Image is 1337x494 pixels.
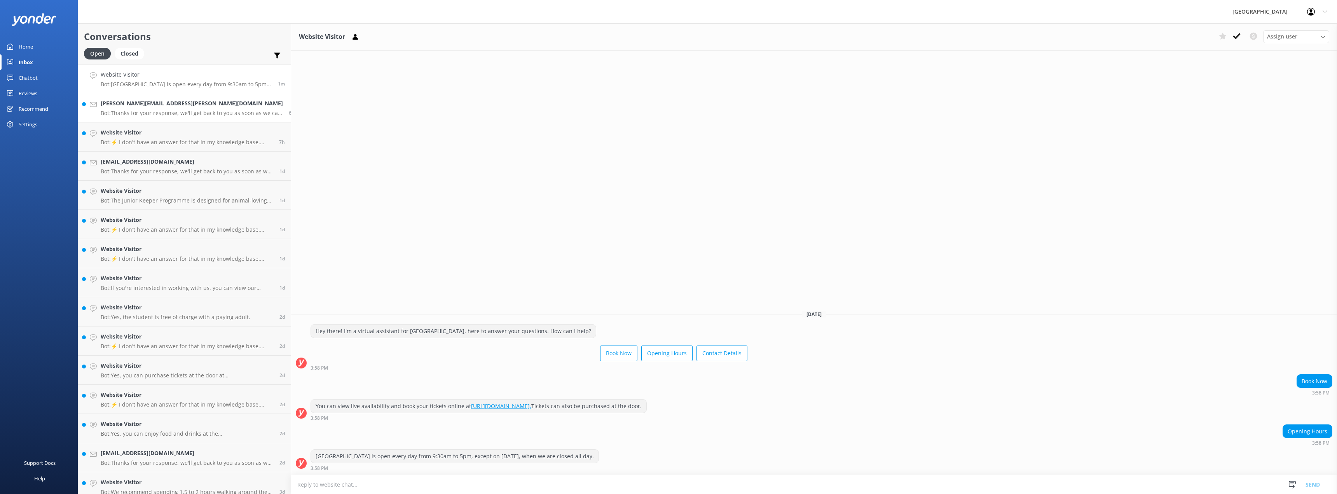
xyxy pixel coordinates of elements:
div: Book Now [1297,375,1332,388]
span: Sep 21 2025 12:37pm (UTC +12:00) Pacific/Auckland [279,168,285,175]
span: Sep 20 2025 10:29am (UTC +12:00) Pacific/Auckland [279,314,285,320]
h4: Website Visitor [101,216,274,224]
h4: Website Visitor [101,361,274,370]
h4: Website Visitor [101,332,274,341]
div: Sep 22 2025 03:58pm (UTC +12:00) Pacific/Auckland [1283,440,1332,445]
div: Sep 22 2025 03:58pm (UTC +12:00) Pacific/Auckland [1297,390,1332,395]
h4: [EMAIL_ADDRESS][DOMAIN_NAME] [101,157,274,166]
div: [GEOGRAPHIC_DATA] is open every day from 9:30am to 5pm, except on [DATE], when we are closed all ... [311,450,599,463]
a: Website VisitorBot:If you're interested in working with us, you can view our employment opportuni... [78,268,291,297]
h4: Website Visitor [101,274,274,283]
h4: Website Visitor [101,128,273,137]
button: Contact Details [696,346,747,361]
a: Open [84,49,115,58]
p: Bot: ⚡ I don't have an answer for that in my knowledge base. Please try and rephrase your questio... [101,139,273,146]
span: [DATE] [802,311,826,318]
div: Sep 22 2025 03:58pm (UTC +12:00) Pacific/Auckland [311,415,647,421]
span: Assign user [1267,32,1297,41]
strong: 3:58 PM [311,416,328,421]
h4: Website Visitor [101,478,274,487]
a: [PERSON_NAME][EMAIL_ADDRESS][PERSON_NAME][DOMAIN_NAME]Bot:Thanks for your response, we'll get bac... [78,93,291,122]
a: Website VisitorBot:Yes, you can purchase tickets at the door at [GEOGRAPHIC_DATA].2d [78,356,291,385]
div: Chatbot [19,70,38,86]
p: Bot: If you're interested in working with us, you can view our employment opportunities at [URL][... [101,285,274,292]
a: Closed [115,49,148,58]
strong: 3:58 PM [311,366,328,370]
span: Sep 21 2025 04:44am (UTC +12:00) Pacific/Auckland [279,255,285,262]
div: Sep 22 2025 03:58pm (UTC +12:00) Pacific/Auckland [311,465,599,471]
h4: [PERSON_NAME][EMAIL_ADDRESS][PERSON_NAME][DOMAIN_NAME] [101,99,283,108]
p: Bot: [GEOGRAPHIC_DATA] is open every day from 9:30am to 5pm, except on [DATE], when we are closed... [101,81,272,88]
div: Home [19,39,33,54]
p: Bot: Thanks for your response, we'll get back to you as soon as we can during opening hours. [101,168,274,175]
span: Sep 22 2025 09:20am (UTC +12:00) Pacific/Auckland [289,110,295,116]
span: Sep 20 2025 09:39am (UTC +12:00) Pacific/Auckland [279,343,285,349]
span: Sep 19 2025 06:54pm (UTC +12:00) Pacific/Auckland [279,459,285,466]
p: Bot: ⚡ I don't have an answer for that in my knowledge base. Please try and rephrase your questio... [101,226,274,233]
div: Opening Hours [1283,425,1332,438]
p: Bot: The Junior Keeper Programme is designed for animal-loving kids aged [DEMOGRAPHIC_DATA]. It o... [101,197,274,204]
p: Bot: Yes, you can enjoy food and drinks at the [GEOGRAPHIC_DATA] and bar. They offer a menu that ... [101,430,274,437]
span: Sep 19 2025 10:41pm (UTC +12:00) Pacific/Auckland [279,372,285,379]
h4: Website Visitor [101,70,272,79]
div: Closed [115,48,144,59]
h4: Website Visitor [101,391,274,399]
button: Opening Hours [641,346,693,361]
p: Bot: Thanks for your response, we'll get back to you as soon as we can during opening hours. [101,459,274,466]
div: Hey there! I'm a virtual assistant for [GEOGRAPHIC_DATA], here to answer your questions. How can ... [311,325,596,338]
a: [URL][DOMAIN_NAME]. [471,402,531,410]
div: Support Docs [24,455,56,471]
h4: Website Visitor [101,187,274,195]
span: Sep 20 2025 10:06pm (UTC +12:00) Pacific/Auckland [279,285,285,291]
p: Bot: Thanks for your response, we'll get back to you as soon as we can during opening hours. [101,110,283,117]
a: Website VisitorBot:[GEOGRAPHIC_DATA] is open every day from 9:30am to 5pm, except on [DATE], when... [78,64,291,93]
button: Book Now [600,346,637,361]
span: Sep 21 2025 08:55am (UTC +12:00) Pacific/Auckland [279,226,285,233]
div: Sep 22 2025 03:58pm (UTC +12:00) Pacific/Auckland [311,365,747,370]
div: Recommend [19,101,48,117]
span: Sep 19 2025 07:28pm (UTC +12:00) Pacific/Auckland [279,430,285,437]
span: Sep 19 2025 10:16pm (UTC +12:00) Pacific/Auckland [279,401,285,408]
h4: Website Visitor [101,420,274,428]
h4: [EMAIL_ADDRESS][DOMAIN_NAME] [101,449,274,457]
strong: 3:58 PM [1312,391,1330,395]
span: Sep 21 2025 12:12pm (UTC +12:00) Pacific/Auckland [279,197,285,204]
div: Reviews [19,86,37,101]
span: Sep 22 2025 08:37am (UTC +12:00) Pacific/Auckland [279,139,285,145]
p: Bot: ⚡ I don't have an answer for that in my knowledge base. Please try and rephrase your questio... [101,343,274,350]
div: Assign User [1263,30,1329,43]
div: You can view live availability and book your tickets online at Tickets can also be purchased at t... [311,400,646,413]
div: Help [34,471,45,486]
h4: Website Visitor [101,303,250,312]
span: Sep 22 2025 03:58pm (UTC +12:00) Pacific/Auckland [278,80,285,87]
strong: 3:58 PM [311,466,328,471]
p: Bot: Yes, the student is free of charge with a paying adult. [101,314,250,321]
h2: Conversations [84,29,285,44]
img: yonder-white-logo.png [12,13,56,26]
strong: 3:58 PM [1312,441,1330,445]
div: Open [84,48,111,59]
a: Website VisitorBot:⚡ I don't have an answer for that in my knowledge base. Please try and rephras... [78,326,291,356]
p: Bot: Yes, you can purchase tickets at the door at [GEOGRAPHIC_DATA]. [101,372,274,379]
a: [EMAIL_ADDRESS][DOMAIN_NAME]Bot:Thanks for your response, we'll get back to you as soon as we can... [78,152,291,181]
p: Bot: ⚡ I don't have an answer for that in my knowledge base. Please try and rephrase your questio... [101,255,274,262]
p: Bot: ⚡ I don't have an answer for that in my knowledge base. Please try and rephrase your questio... [101,401,274,408]
h3: Website Visitor [299,32,345,42]
a: Website VisitorBot:⚡ I don't have an answer for that in my knowledge base. Please try and rephras... [78,385,291,414]
a: Website VisitorBot:Yes, you can enjoy food and drinks at the [GEOGRAPHIC_DATA] and bar. They offe... [78,414,291,443]
a: Website VisitorBot:⚡ I don't have an answer for that in my knowledge base. Please try and rephras... [78,122,291,152]
h4: Website Visitor [101,245,274,253]
div: Inbox [19,54,33,70]
a: Website VisitorBot:⚡ I don't have an answer for that in my knowledge base. Please try and rephras... [78,210,291,239]
div: Settings [19,117,37,132]
a: Website VisitorBot:⚡ I don't have an answer for that in my knowledge base. Please try and rephras... [78,239,291,268]
a: [EMAIL_ADDRESS][DOMAIN_NAME]Bot:Thanks for your response, we'll get back to you as soon as we can... [78,443,291,472]
a: Website VisitorBot:The Junior Keeper Programme is designed for animal-loving kids aged [DEMOGRAPH... [78,181,291,210]
a: Website VisitorBot:Yes, the student is free of charge with a paying adult.2d [78,297,291,326]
